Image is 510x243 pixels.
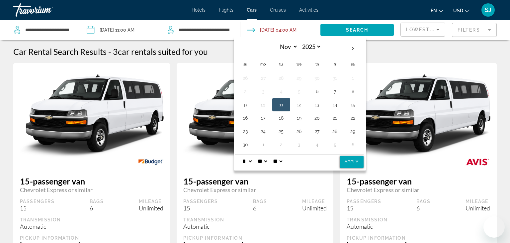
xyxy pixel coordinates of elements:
[330,140,340,149] button: Day 5
[431,8,437,13] span: en
[312,100,322,109] button: Day 13
[183,198,218,204] div: Passengers
[347,204,381,212] div: 15
[258,140,269,149] button: Day 1
[247,7,257,13] a: Cars
[330,113,340,123] button: Day 21
[312,87,322,96] button: Day 6
[183,235,327,241] div: Pickup Information
[270,7,286,13] a: Cruises
[459,155,497,170] img: AVIS
[240,127,251,136] button: Day 23
[294,140,304,149] button: Day 3
[108,47,111,57] span: -
[240,100,251,109] button: Day 9
[330,73,340,83] button: Day 31
[347,198,381,204] div: Passengers
[183,204,218,212] div: 15
[247,20,297,40] button: Drop-off date: Nov 11, 2025 04:00 AM
[13,47,107,57] h1: Car Rental Search Results
[348,140,358,149] button: Day 6
[256,155,268,168] select: Select minute
[272,155,284,168] select: Select AM/PM
[348,87,358,96] button: Day 8
[13,1,80,19] a: Travorium
[348,127,358,136] button: Day 29
[302,204,327,212] div: Unlimited
[240,113,251,123] button: Day 16
[241,155,253,168] select: Select hour
[276,73,287,83] button: Day 28
[294,127,304,136] button: Day 26
[416,198,431,204] div: Bags
[483,216,505,238] iframe: Button to launch messaging window
[348,113,358,123] button: Day 22
[276,127,287,136] button: Day 25
[346,27,369,33] span: Search
[276,113,287,123] button: Day 18
[299,7,318,13] span: Activities
[347,235,490,241] div: Pickup Information
[416,204,431,212] div: 6
[20,186,163,193] span: Chevrolet Express or similar
[347,186,490,193] span: Chevrolet Express or similar
[276,87,287,96] button: Day 4
[347,223,490,230] div: Automatic
[302,198,327,204] div: Mileage
[240,73,251,83] button: Day 26
[20,176,163,186] span: 15-passenger van
[90,198,104,204] div: Bags
[20,198,54,204] div: Passengers
[479,3,497,17] button: User Menu
[431,6,443,15] button: Change language
[139,204,163,212] div: Unlimited
[340,156,364,168] button: Apply
[276,100,287,109] button: Day 11
[485,7,491,13] span: SJ
[183,223,327,230] div: Automatic
[294,73,304,83] button: Day 29
[183,186,327,193] span: Chevrolet Express or similar
[87,20,134,40] button: Pickup date: Nov 06, 2025 11:00 AM
[340,64,497,168] img: primary.png
[406,27,449,32] span: Lowest Price
[466,198,490,204] div: Mileage
[258,113,269,123] button: Day 17
[177,64,333,168] img: primary.png
[253,204,267,212] div: 6
[330,100,340,109] button: Day 14
[347,217,490,223] div: Transmission
[258,73,269,83] button: Day 27
[453,6,469,15] button: Change currency
[132,155,170,170] img: BUDGET
[90,204,104,212] div: 6
[183,217,327,223] div: Transmission
[453,8,463,13] span: USD
[20,204,54,212] div: 15
[113,47,208,57] h2: 3
[20,235,163,241] div: Pickup Information
[183,176,327,186] span: 15-passenger van
[348,73,358,83] button: Day 1
[253,198,267,204] div: Bags
[466,204,490,212] div: Unlimited
[258,87,269,96] button: Day 3
[258,100,269,109] button: Day 10
[118,47,208,57] span: car rentals suited for you
[347,176,490,186] span: 15-passenger van
[344,41,362,56] button: Next month
[312,127,322,136] button: Day 27
[312,73,322,83] button: Day 30
[276,140,287,149] button: Day 2
[294,87,304,96] button: Day 5
[406,26,440,34] mat-select: Sort by
[312,140,322,149] button: Day 4
[20,223,163,230] div: Automatic
[192,7,206,13] a: Hotels
[219,7,233,13] a: Flights
[300,41,321,53] select: Select year
[13,64,170,168] img: primary.png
